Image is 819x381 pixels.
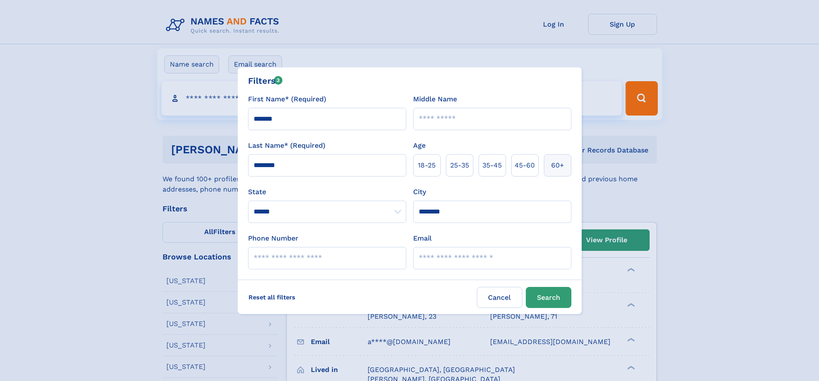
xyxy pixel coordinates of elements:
span: 25‑35 [450,160,469,171]
label: State [248,187,406,197]
label: Reset all filters [243,287,301,308]
label: First Name* (Required) [248,94,326,104]
label: Phone Number [248,233,298,244]
label: Age [413,140,426,151]
label: Email [413,233,432,244]
label: Middle Name [413,94,457,104]
label: Last Name* (Required) [248,140,325,151]
div: Filters [248,74,283,87]
span: 18‑25 [418,160,436,171]
label: City [413,187,426,197]
button: Search [526,287,571,308]
span: 45‑60 [515,160,535,171]
span: 35‑45 [482,160,502,171]
span: 60+ [551,160,564,171]
label: Cancel [477,287,522,308]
